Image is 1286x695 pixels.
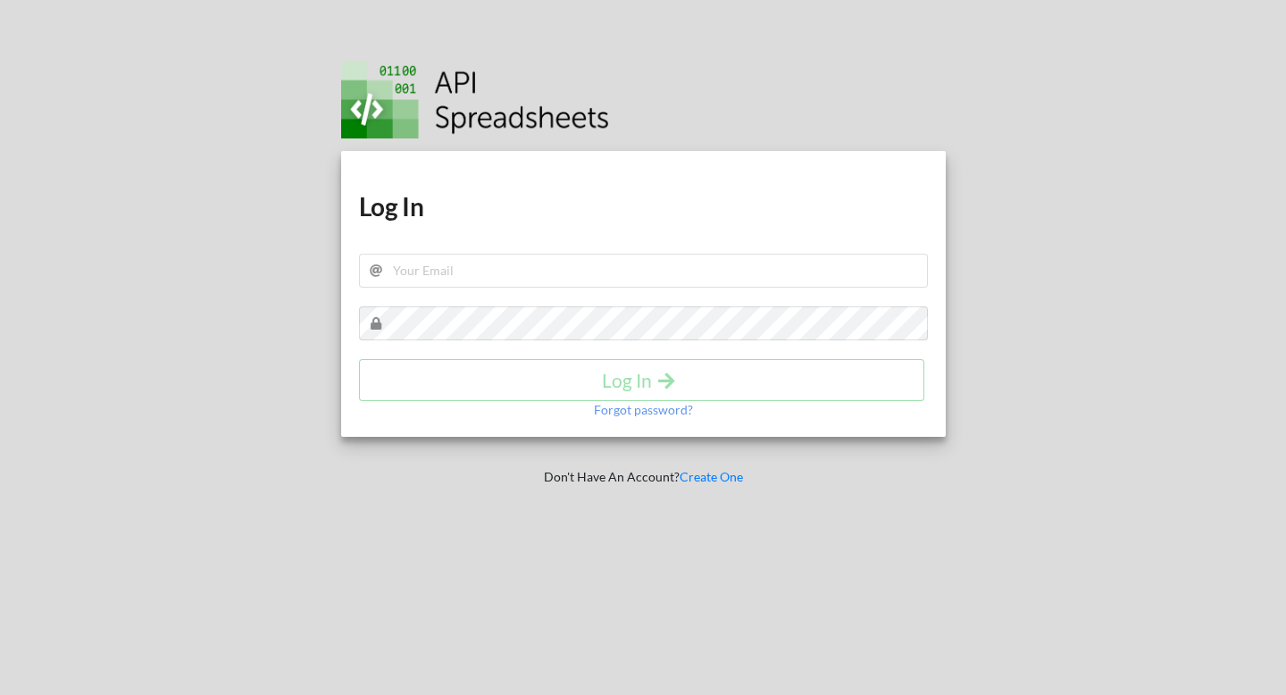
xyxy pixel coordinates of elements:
a: Create One [680,469,743,484]
img: Logo.png [341,61,609,138]
input: Your Email [359,254,928,288]
p: Don't Have An Account? [329,468,958,486]
h1: Log In [359,190,928,222]
p: Forgot password? [594,401,693,419]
